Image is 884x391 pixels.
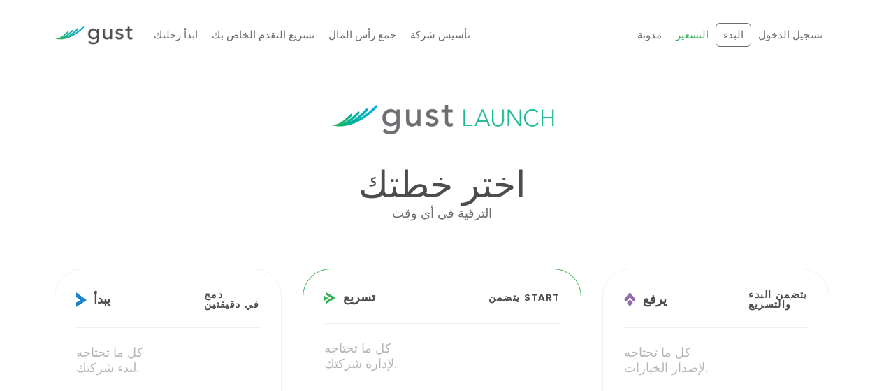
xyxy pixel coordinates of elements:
font: في دقيقتين [204,299,260,311]
img: رفع الرمز [624,292,636,307]
font: يبدأ [94,292,110,307]
a: تسريع التقدم الخاص بك [212,29,314,41]
font: تسريع [343,290,375,305]
font: لبدء شركتك. [76,361,139,376]
img: gust-launch-logos.svg [331,105,554,134]
font: لإدارة شركتك. [324,357,397,371]
font: والتسريع [748,299,791,311]
a: جمع رأس المال [328,29,396,41]
img: أيقونة البدء X2 [76,292,87,307]
font: البدء [723,29,744,41]
a: البدء [716,23,751,48]
img: شعار العاصفة [55,26,133,45]
a: تأسيس شركة [410,29,470,41]
a: ابدأ رحلتك [154,29,198,41]
font: دمج [204,289,223,301]
font: الترقية في أي وقت [392,206,492,221]
a: التسعير [676,29,709,41]
img: أيقونة التسريع [324,292,336,304]
font: كل ما تحتاجه [324,341,391,356]
font: كل ما تحتاجه [624,346,691,360]
a: تسجيل الدخول [758,29,823,41]
font: يرفع [643,292,667,307]
font: اختر خطتك [358,164,526,207]
font: كل ما تحتاجه [76,346,143,360]
font: لإصدار الخيارات. [624,361,708,376]
a: مدونة [637,29,662,41]
font: يتضمن البدء [748,289,807,301]
font: يتضمن START [488,292,560,304]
